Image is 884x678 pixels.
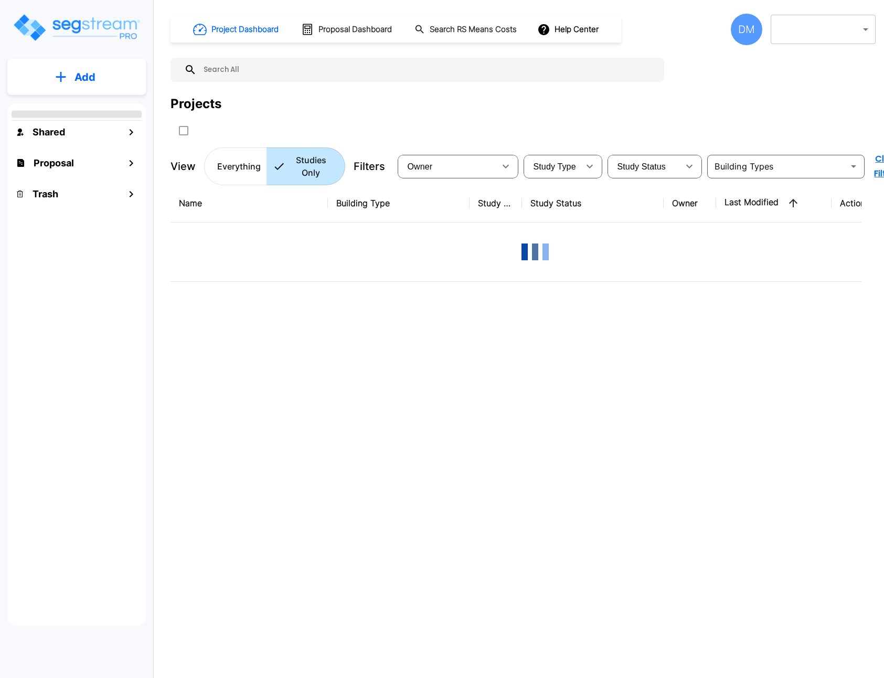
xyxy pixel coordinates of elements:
input: Search All [197,58,659,82]
th: Owner [664,184,716,223]
h1: Project Dashboard [211,24,279,36]
h1: Proposal Dashboard [318,24,392,36]
h1: Search RS Means Costs [430,24,517,36]
div: Select [400,152,495,181]
th: Study Type [470,184,522,223]
button: Open [846,159,861,174]
h1: Proposal [34,156,74,170]
div: DM [731,14,762,45]
span: Study Status [617,162,666,171]
p: Studies Only [290,154,332,179]
button: Search RS Means Costs [410,19,523,40]
th: Building Type [328,184,470,223]
button: Add [7,62,146,92]
h1: Trash [33,187,58,201]
div: Projects [171,94,221,113]
img: Loading [514,231,556,273]
th: Last Modified [716,184,832,223]
p: View [171,158,196,174]
img: Logo [12,13,141,43]
button: Everything [204,147,267,185]
button: Proposal Dashboard [297,18,398,40]
h1: Shared [33,125,65,139]
input: Building Types [710,159,844,174]
span: Owner [407,162,432,171]
div: Select [610,152,679,181]
p: Add [74,69,95,85]
th: Study Status [522,184,664,223]
button: Project Dashboard [189,18,284,41]
div: Select [526,152,579,181]
span: Study Type [533,162,576,171]
button: Studies Only [267,147,345,185]
th: Name [171,184,328,223]
button: SelectAll [173,120,194,141]
button: Help Center [535,19,603,39]
p: Filters [354,158,385,174]
div: Platform [204,147,345,185]
p: Everything [217,160,261,173]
